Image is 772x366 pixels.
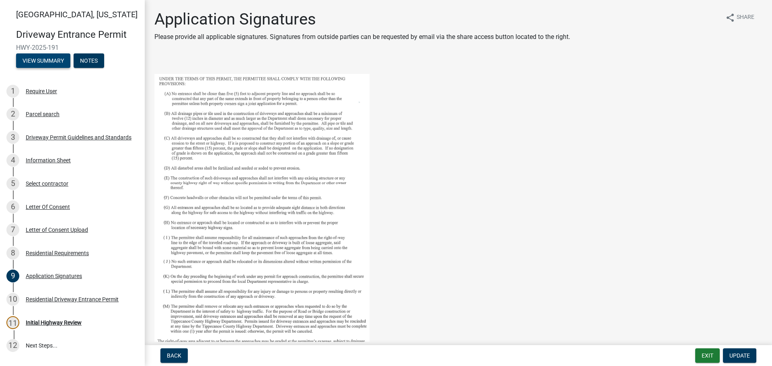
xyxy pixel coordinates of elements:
[74,53,104,68] button: Notes
[16,58,70,64] wm-modal-confirm: Summary
[26,135,131,140] div: Driveway Permit Guidelines and Standards
[26,320,82,325] div: Initial Highway Review
[154,32,570,42] p: Please provide all applicable signatures. Signatures from outside parties can be requested by ema...
[6,177,19,190] div: 5
[6,339,19,352] div: 12
[26,111,60,117] div: Parcel search
[6,131,19,144] div: 3
[6,200,19,213] div: 6
[6,316,19,329] div: 11
[16,44,129,51] span: HWY-2025-191
[6,293,19,306] div: 10
[16,10,138,19] span: [GEOGRAPHIC_DATA], [US_STATE]
[16,53,70,68] button: View Summary
[725,13,735,22] i: share
[26,227,88,233] div: Letter of Consent Upload
[26,250,89,256] div: Residential Requirements
[6,108,19,121] div: 2
[6,223,19,236] div: 7
[737,13,754,22] span: Share
[16,29,138,41] h4: Driveway Entrance Permit
[719,10,761,25] button: shareShare
[167,352,181,359] span: Back
[26,181,68,186] div: Select contractor
[6,154,19,167] div: 4
[26,157,71,163] div: Information Sheet
[6,247,19,260] div: 8
[729,352,750,359] span: Update
[6,270,19,282] div: 9
[26,296,119,302] div: Residential Driveway Entrance Permit
[154,10,570,29] h1: Application Signatures
[695,348,720,363] button: Exit
[26,204,70,210] div: Letter Of Consent
[6,85,19,98] div: 1
[26,88,57,94] div: Require User
[74,58,104,64] wm-modal-confirm: Notes
[26,273,82,279] div: Application Signatures
[160,348,188,363] button: Back
[723,348,756,363] button: Update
